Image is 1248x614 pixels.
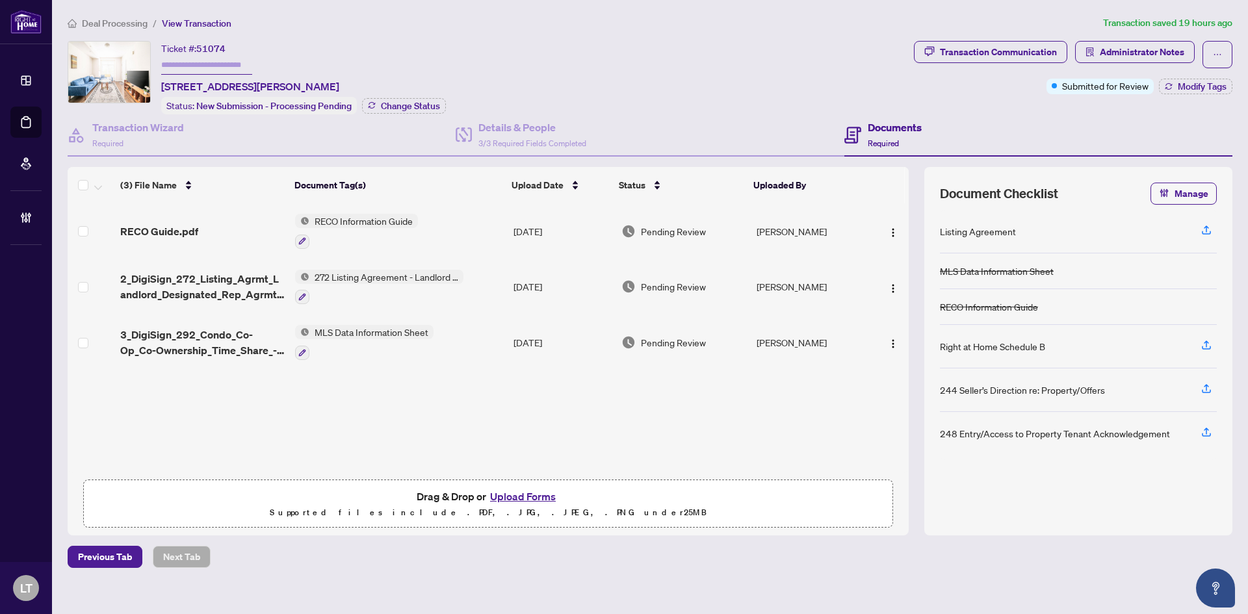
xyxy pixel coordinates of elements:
[751,314,870,370] td: [PERSON_NAME]
[1150,183,1217,205] button: Manage
[508,314,616,370] td: [DATE]
[748,167,866,203] th: Uploaded By
[621,279,636,294] img: Document Status
[868,120,922,135] h4: Documents
[161,79,339,94] span: [STREET_ADDRESS][PERSON_NAME]
[621,335,636,350] img: Document Status
[940,383,1105,397] div: 244 Seller’s Direction re: Property/Offers
[1100,42,1184,62] span: Administrator Notes
[888,227,898,238] img: Logo
[92,505,885,520] p: Supported files include .PDF, .JPG, .JPEG, .PNG under 25 MB
[120,224,198,239] span: RECO Guide.pdf
[883,332,903,353] button: Logo
[508,259,616,315] td: [DATE]
[619,178,645,192] span: Status
[381,101,440,110] span: Change Status
[1075,41,1195,63] button: Administrator Notes
[883,221,903,242] button: Logo
[295,270,309,284] img: Status Icon
[751,203,870,259] td: [PERSON_NAME]
[196,43,226,55] span: 51074
[417,488,560,505] span: Drag & Drop or
[478,120,586,135] h4: Details & People
[162,18,231,29] span: View Transaction
[614,167,748,203] th: Status
[196,100,352,112] span: New Submission - Processing Pending
[309,214,418,228] span: RECO Information Guide
[161,41,226,56] div: Ticket #:
[940,185,1058,203] span: Document Checklist
[120,271,285,302] span: 2_DigiSign_272_Listing_Agrmt_Landlord_Designated_Rep_Agrmt_Auth_to_Offer_for_Lease_-_PropTx-[PERS...
[1103,16,1232,31] article: Transaction saved 19 hours ago
[621,224,636,238] img: Document Status
[92,138,123,148] span: Required
[940,224,1016,238] div: Listing Agreement
[295,325,309,339] img: Status Icon
[914,41,1067,63] button: Transaction Communication
[1178,82,1227,91] span: Modify Tags
[1062,79,1149,93] span: Submitted for Review
[92,120,184,135] h4: Transaction Wizard
[888,339,898,349] img: Logo
[508,203,616,259] td: [DATE]
[641,279,706,294] span: Pending Review
[506,167,614,203] th: Upload Date
[10,10,42,34] img: logo
[362,98,446,114] button: Change Status
[940,426,1170,441] div: 248 Entry/Access to Property Tenant Acknowledgement
[868,138,899,148] span: Required
[883,276,903,297] button: Logo
[1196,569,1235,608] button: Open asap
[486,488,560,505] button: Upload Forms
[68,42,150,103] img: IMG-C12347990_1.jpg
[940,264,1054,278] div: MLS Data Information Sheet
[78,546,132,567] span: Previous Tab
[641,335,706,350] span: Pending Review
[161,97,357,114] div: Status:
[940,300,1038,314] div: RECO Information Guide
[1159,79,1232,94] button: Modify Tags
[120,178,177,192] span: (3) File Name
[289,167,506,203] th: Document Tag(s)
[153,16,157,31] li: /
[115,167,289,203] th: (3) File Name
[68,546,142,568] button: Previous Tab
[295,270,463,305] button: Status Icon272 Listing Agreement - Landlord Designated Representation Agreement Authority to Offe...
[295,214,309,228] img: Status Icon
[940,42,1057,62] div: Transaction Communication
[888,283,898,294] img: Logo
[309,325,434,339] span: MLS Data Information Sheet
[20,579,32,597] span: LT
[1175,183,1208,204] span: Manage
[1085,47,1095,57] span: solution
[153,546,211,568] button: Next Tab
[940,339,1045,353] div: Right at Home Schedule B
[84,480,892,528] span: Drag & Drop orUpload FormsSupported files include .PDF, .JPG, .JPEG, .PNG under25MB
[120,327,285,358] span: 3_DigiSign_292_Condo_Co-Op_Co-Ownership_Time_Share_-_Lease_Sub-Lease_MLS_Data_Information_Form_-_...
[68,19,77,28] span: home
[1213,50,1222,59] span: ellipsis
[512,178,564,192] span: Upload Date
[295,214,418,249] button: Status IconRECO Information Guide
[478,138,586,148] span: 3/3 Required Fields Completed
[295,325,434,360] button: Status IconMLS Data Information Sheet
[82,18,148,29] span: Deal Processing
[309,270,463,284] span: 272 Listing Agreement - Landlord Designated Representation Agreement Authority to Offer for Lease
[641,224,706,238] span: Pending Review
[751,259,870,315] td: [PERSON_NAME]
